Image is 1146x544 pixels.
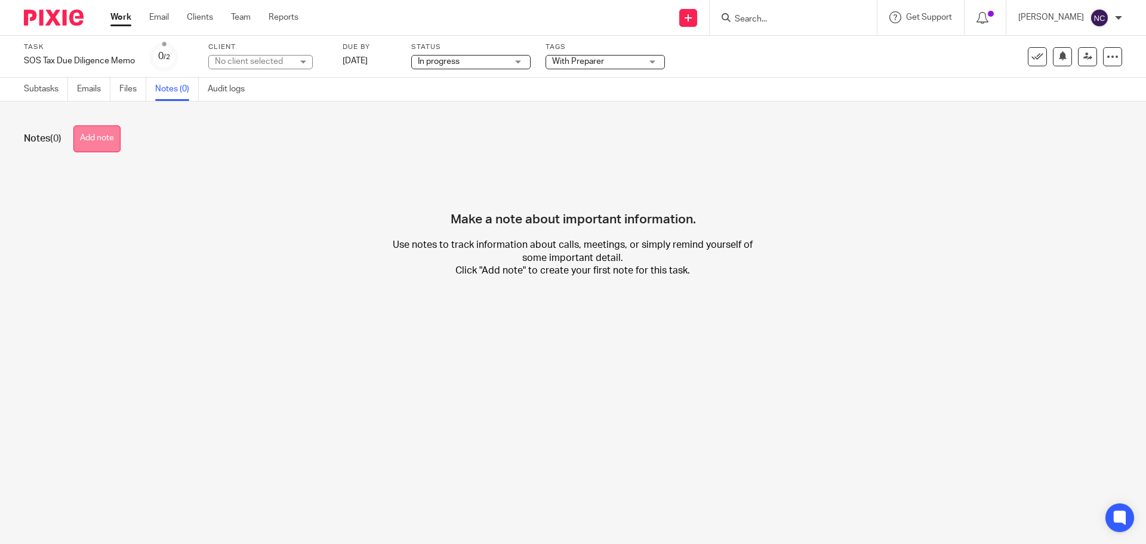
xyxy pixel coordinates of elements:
button: Add note [73,125,121,152]
div: 0 [158,50,170,63]
label: Task [24,42,135,52]
small: /2 [164,54,170,60]
a: Email [149,11,169,23]
span: (0) [50,134,61,143]
a: Notes (0) [155,78,199,101]
a: Audit logs [208,78,254,101]
a: Subtasks [24,78,68,101]
p: Use notes to track information about calls, meetings, or simply remind yourself of some important... [390,239,756,277]
span: In progress [418,57,460,66]
img: Pixie [24,10,84,26]
a: Work [110,11,131,23]
a: Emails [77,78,110,101]
input: Search [734,14,841,25]
label: Status [411,42,531,52]
h4: Make a note about important information. [451,170,696,228]
span: [DATE] [343,57,368,65]
label: Due by [343,42,396,52]
a: Team [231,11,251,23]
h1: Notes [24,133,61,145]
a: Files [119,78,146,101]
div: No client selected [215,56,292,67]
img: svg%3E [1090,8,1109,27]
p: [PERSON_NAME] [1018,11,1084,23]
a: Clients [187,11,213,23]
span: With Preparer [552,57,604,66]
div: SOS Tax Due Diligence Memo [24,55,135,67]
label: Client [208,42,328,52]
a: Reports [269,11,298,23]
label: Tags [546,42,665,52]
span: Get Support [906,13,952,21]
